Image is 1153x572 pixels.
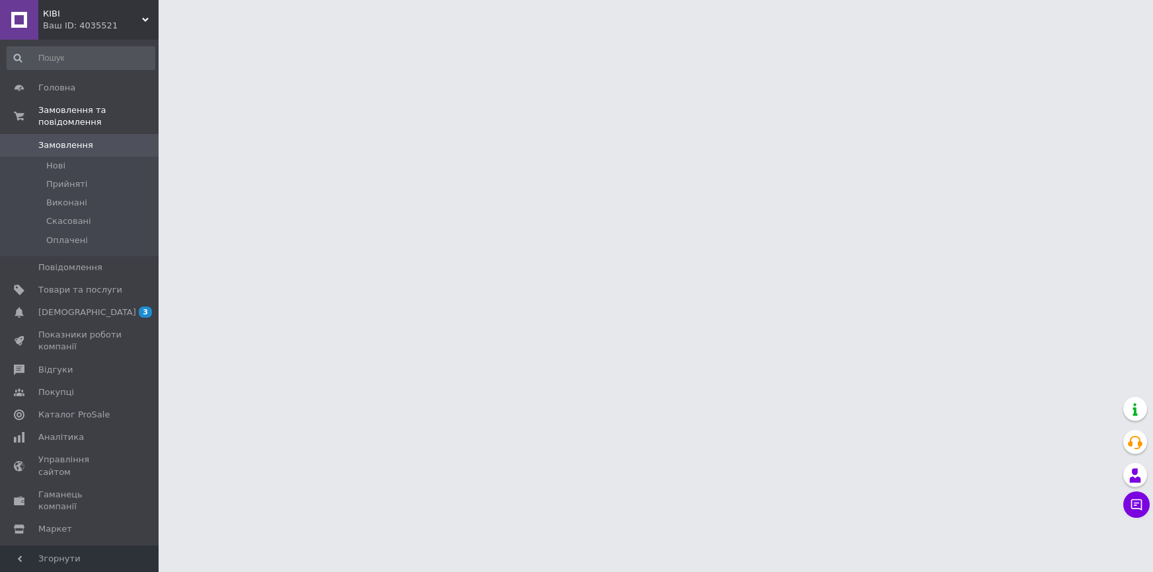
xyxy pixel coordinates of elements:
[43,20,159,32] div: Ваш ID: 4035521
[38,82,75,94] span: Головна
[139,306,152,318] span: 3
[1123,491,1150,518] button: Чат з покупцем
[38,139,93,151] span: Замовлення
[38,523,72,535] span: Маркет
[38,409,110,421] span: Каталог ProSale
[46,234,88,246] span: Оплачені
[38,262,102,273] span: Повідомлення
[46,178,87,190] span: Прийняті
[38,306,136,318] span: [DEMOGRAPHIC_DATA]
[46,215,91,227] span: Скасовані
[38,431,84,443] span: Аналітика
[38,364,73,376] span: Відгуки
[46,160,65,172] span: Нові
[38,104,159,128] span: Замовлення та повідомлення
[38,386,74,398] span: Покупці
[38,329,122,353] span: Показники роботи компанії
[46,197,87,209] span: Виконані
[43,8,142,20] span: КІВІ
[7,46,155,70] input: Пошук
[38,489,122,513] span: Гаманець компанії
[38,454,122,478] span: Управління сайтом
[38,284,122,296] span: Товари та послуги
